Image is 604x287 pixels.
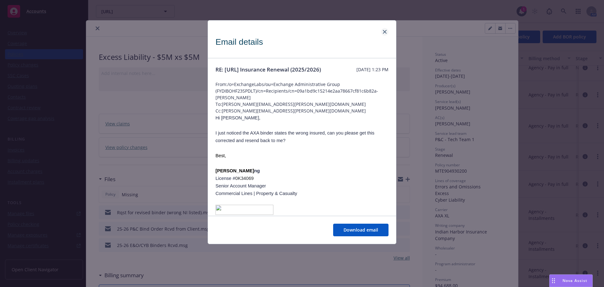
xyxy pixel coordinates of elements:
[344,227,378,233] span: Download email
[215,205,273,215] img: image001.png@01DC218A.7E349150
[215,183,266,188] span: Senior Account Manager
[549,274,593,287] button: Nova Assist
[215,191,297,196] span: Commercial Lines | Property & Casualty
[550,275,557,287] div: Drag to move
[333,224,389,236] button: Download email
[562,278,587,283] span: Nova Assist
